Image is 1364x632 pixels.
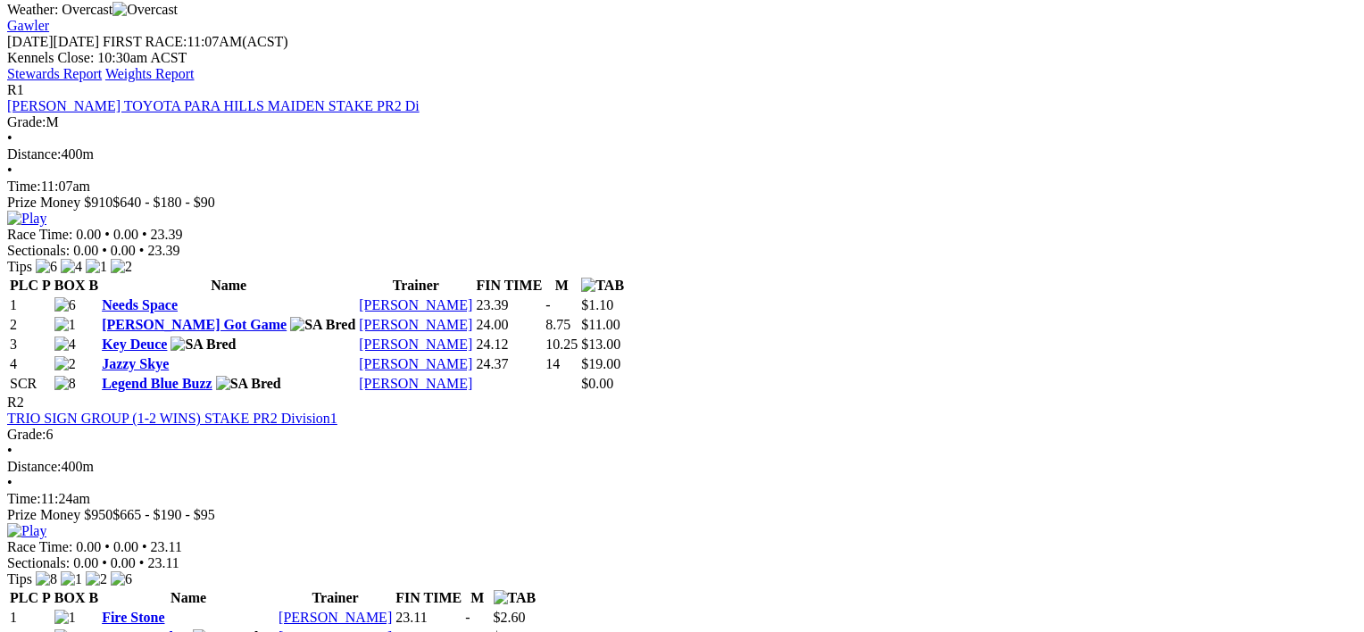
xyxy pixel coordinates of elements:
span: $13.00 [581,337,620,352]
span: PLC [10,590,38,605]
img: 1 [61,571,82,587]
img: 8 [54,376,76,392]
a: TRIO SIGN GROUP (1-2 WINS) STAKE PR2 Division1 [7,411,337,426]
span: Distance: [7,146,61,162]
td: 24.00 [475,316,543,334]
td: 1 [9,296,52,314]
span: B [88,278,98,293]
div: Kennels Close: 10:30am ACST [7,50,1343,66]
span: Time: [7,179,41,194]
a: Jazzy Skye [102,356,169,371]
th: Trainer [278,589,393,607]
th: Name [101,277,356,295]
td: 24.37 [475,355,543,373]
td: 24.12 [475,336,543,353]
span: Race Time: [7,227,72,242]
span: Distance: [7,459,61,474]
span: BOX [54,278,86,293]
text: 10.25 [545,337,578,352]
td: 2 [9,316,52,334]
span: 0.00 [73,555,98,570]
div: 400m [7,146,1343,162]
text: - [465,610,470,625]
span: • [7,475,12,490]
text: 14 [545,356,560,371]
img: TAB [494,590,536,606]
span: 0.00 [73,243,98,258]
span: 0.00 [76,227,101,242]
img: 8 [36,571,57,587]
th: M [464,589,490,607]
span: Sectionals: [7,243,70,258]
span: 23.11 [151,539,182,554]
a: Gawler [7,18,49,33]
div: M [7,114,1343,130]
span: $640 - $180 - $90 [112,195,215,210]
img: 4 [54,337,76,353]
img: 1 [86,259,107,275]
img: SA Bred [290,317,355,333]
div: Prize Money $950 [7,507,1343,523]
span: P [42,590,51,605]
td: 4 [9,355,52,373]
span: Sectionals: [7,555,70,570]
span: • [104,539,110,554]
img: 1 [54,610,76,626]
span: • [102,555,107,570]
a: [PERSON_NAME] [359,337,472,352]
span: 23.39 [151,227,183,242]
td: 23.39 [475,296,543,314]
span: $1.10 [581,297,613,312]
div: Prize Money $910 [7,195,1343,211]
a: Key Deuce [102,337,167,352]
span: $2.60 [494,610,526,625]
div: 6 [7,427,1343,443]
a: [PERSON_NAME] [359,356,472,371]
span: FIRST RACE: [103,34,187,49]
a: Stewards Report [7,66,102,81]
span: 0.00 [111,555,136,570]
span: Time: [7,491,41,506]
img: 6 [54,297,76,313]
img: TAB [581,278,624,294]
span: 0.00 [113,539,138,554]
span: Grade: [7,114,46,129]
span: Tips [7,259,32,274]
img: SA Bred [170,337,236,353]
div: 11:07am [7,179,1343,195]
span: 0.00 [113,227,138,242]
a: [PERSON_NAME] [359,376,472,391]
span: 11:07AM(ACST) [103,34,288,49]
td: 23.11 [395,609,462,627]
span: 0.00 [111,243,136,258]
span: • [7,130,12,146]
text: 8.75 [545,317,570,332]
div: 400m [7,459,1343,475]
span: • [142,227,147,242]
span: • [7,162,12,178]
span: Weather: Overcast [7,2,178,17]
span: • [142,539,147,554]
div: 11:24am [7,491,1343,507]
img: 1 [54,317,76,333]
td: 1 [9,609,52,627]
a: Weights Report [105,66,195,81]
span: • [104,227,110,242]
span: Grade: [7,427,46,442]
span: R1 [7,82,24,97]
img: 2 [86,571,107,587]
a: [PERSON_NAME] [359,297,472,312]
span: 23.39 [147,243,179,258]
span: • [7,443,12,458]
span: PLC [10,278,38,293]
span: [DATE] [7,34,99,49]
img: Overcast [112,2,178,18]
span: BOX [54,590,86,605]
img: Play [7,211,46,227]
a: Fire Stone [102,610,164,625]
a: [PERSON_NAME] TOYOTA PARA HILLS MAIDEN STAKE PR2 Di [7,98,420,113]
img: 6 [111,571,132,587]
img: SA Bred [216,376,281,392]
span: 23.11 [147,555,179,570]
span: • [139,555,145,570]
